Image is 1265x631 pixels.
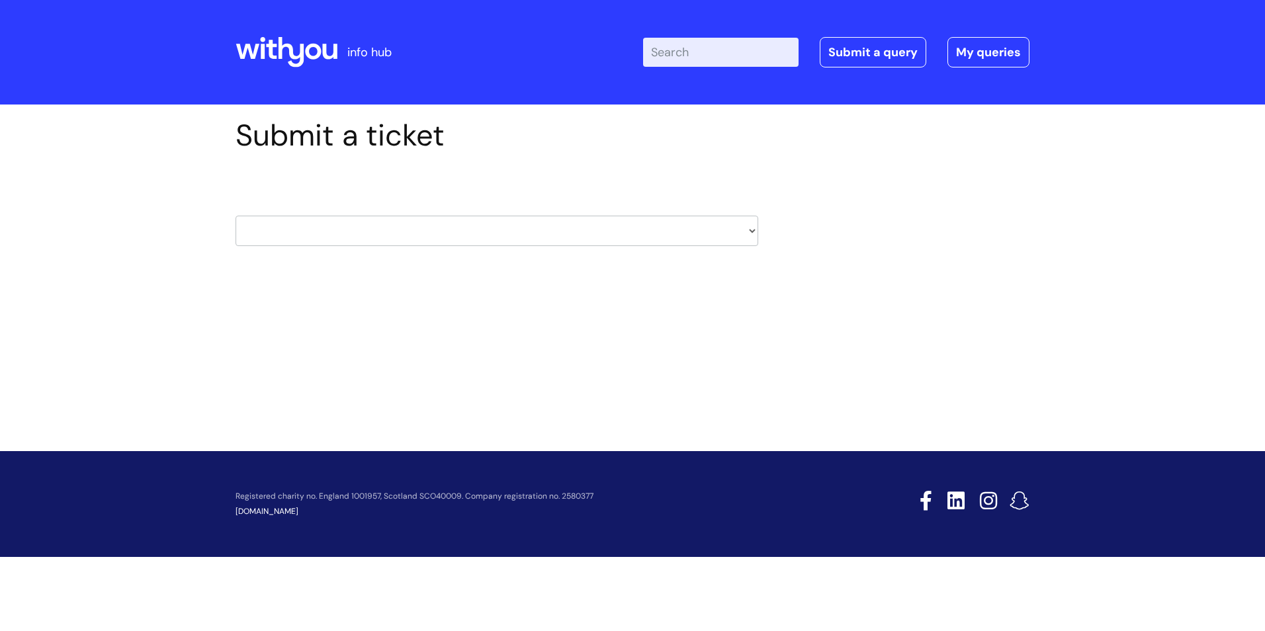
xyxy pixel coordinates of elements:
a: [DOMAIN_NAME] [236,506,298,517]
p: info hub [347,42,392,63]
a: Submit a query [820,37,926,67]
p: Registered charity no. England 1001957, Scotland SCO40009. Company registration no. 2580377 [236,492,826,501]
a: My queries [947,37,1029,67]
h1: Submit a ticket [236,118,758,153]
input: Search [643,38,799,67]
